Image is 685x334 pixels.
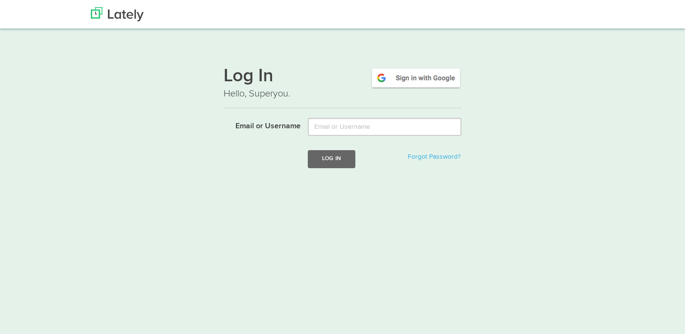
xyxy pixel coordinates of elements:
[224,87,461,101] p: Hello, Superyou.
[371,67,461,89] img: google-signin.png
[91,7,144,21] img: Lately
[216,118,301,132] label: Email or Username
[308,150,355,168] button: Log In
[408,153,460,160] a: Forgot Password?
[308,118,461,136] input: Email or Username
[224,67,461,87] h1: Log In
